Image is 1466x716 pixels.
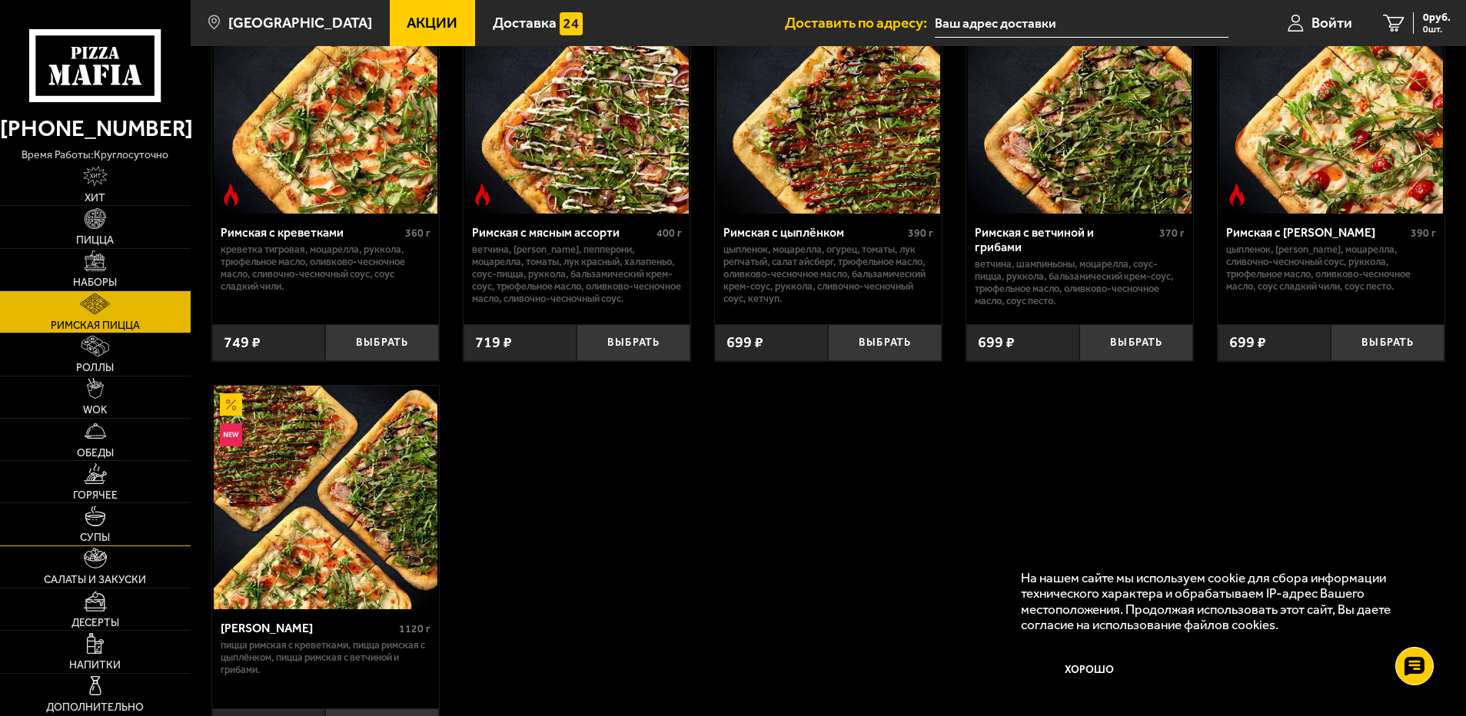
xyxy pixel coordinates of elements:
img: Острое блюдо [1225,184,1248,207]
span: Десерты [71,618,119,628]
p: Пицца Римская с креветками, Пицца Римская с цыплёнком, Пицца Римская с ветчиной и грибами. [221,639,430,676]
span: Напитки [69,660,121,671]
span: Хит [85,193,105,204]
span: Дополнительно [46,702,144,713]
span: Роллы [76,363,114,373]
span: Салаты и закуски [44,575,146,585]
p: ветчина, шампиньоны, моцарелла, соус-пицца, руккола, бальзамический крем-соус, трюфельное масло, ... [975,258,1185,307]
span: Войти [1311,15,1352,30]
img: 15daf4d41897b9f0e9f617042186c801.svg [560,12,583,35]
span: 1120 г [399,622,430,635]
img: Акционный [220,393,243,416]
span: 400 г [657,227,682,240]
span: [GEOGRAPHIC_DATA] [228,15,372,30]
div: Римская с ветчиной и грибами [975,225,1155,254]
span: 719 ₽ [475,335,512,350]
span: 749 ₽ [224,335,261,350]
button: Выбрать [1331,324,1444,362]
div: [PERSON_NAME] [221,621,395,635]
span: 0 руб. [1423,12,1451,23]
span: Горячее [73,490,118,501]
span: 370 г [1159,227,1185,240]
span: Пицца [76,235,114,246]
div: Римская с цыплёнком [723,225,904,240]
p: цыпленок, [PERSON_NAME], моцарелла, сливочно-чесночный соус, руккола, трюфельное масло, оливково-... [1226,244,1436,293]
button: Хорошо [1021,648,1159,694]
img: Острое блюдо [220,184,243,207]
span: 390 г [1411,227,1436,240]
div: Римская с мясным ассорти [472,225,653,240]
button: Выбрать [325,324,439,362]
button: Выбрать [577,324,690,362]
span: Обеды [77,448,114,459]
div: Римская с креветками [221,225,401,240]
span: WOK [83,405,107,416]
span: Наборы [73,277,117,288]
span: Римская пицца [51,320,140,331]
span: 699 ₽ [978,335,1015,350]
span: 0 шт. [1423,25,1451,34]
p: ветчина, [PERSON_NAME], пепперони, моцарелла, томаты, лук красный, халапеньо, соус-пицца, руккола... [472,244,682,304]
p: На нашем сайте мы используем cookie для сбора информации технического характера и обрабатываем IP... [1021,570,1421,633]
p: креветка тигровая, моцарелла, руккола, трюфельное масло, оливково-чесночное масло, сливочно-чесно... [221,244,430,293]
button: Выбрать [828,324,942,362]
span: 360 г [405,227,430,240]
span: Супы [80,532,110,543]
span: Доставить по адресу: [785,15,935,30]
input: Ваш адрес доставки [935,9,1228,38]
button: Выбрать [1079,324,1193,362]
span: 699 ₽ [1229,335,1266,350]
div: Римская с [PERSON_NAME] [1226,225,1407,240]
span: 390 г [908,227,933,240]
span: Доставка [493,15,557,30]
span: 699 ₽ [726,335,763,350]
img: Новинка [220,423,243,446]
img: Мама Миа [214,386,437,609]
p: цыпленок, моцарелла, огурец, томаты, лук репчатый, салат айсберг, трюфельное масло, оливково-чесн... [723,244,933,304]
a: АкционныйНовинкаМама Миа [212,386,439,609]
img: Острое блюдо [471,184,494,207]
span: Акции [407,15,457,30]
